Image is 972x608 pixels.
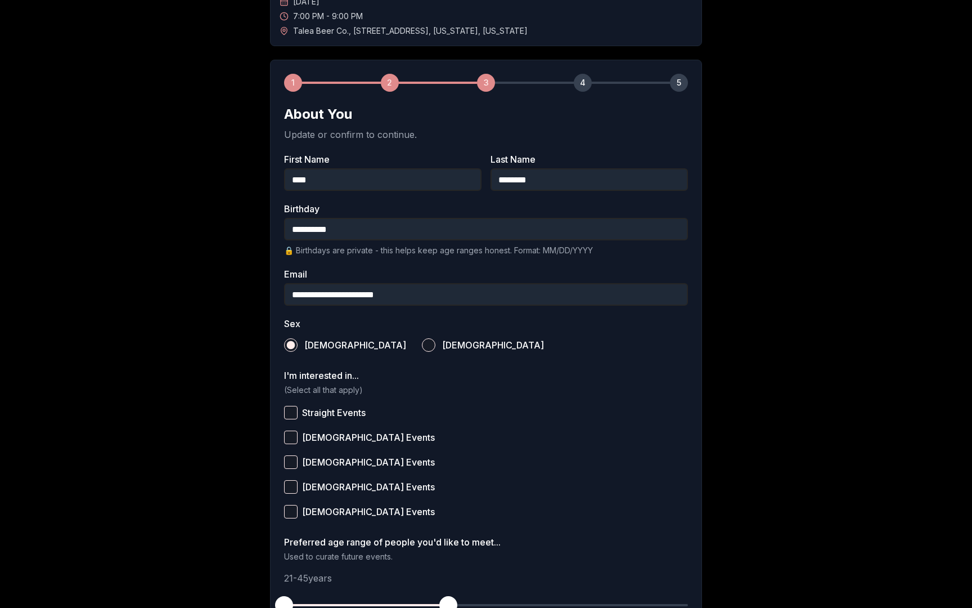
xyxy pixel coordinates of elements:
div: 3 [477,74,495,92]
span: [DEMOGRAPHIC_DATA] [442,341,544,350]
div: 1 [284,74,302,92]
button: [DEMOGRAPHIC_DATA] [284,338,298,352]
label: I'm interested in... [284,371,688,380]
label: Email [284,270,688,279]
h2: About You [284,105,688,123]
p: 🔒 Birthdays are private - this helps keep age ranges honest. Format: MM/DD/YYYY [284,245,688,256]
span: [DEMOGRAPHIC_DATA] Events [302,507,435,516]
span: 7:00 PM - 9:00 PM [293,11,363,22]
button: Straight Events [284,406,298,419]
p: Update or confirm to continue. [284,128,688,141]
p: Used to curate future events. [284,551,688,562]
span: [DEMOGRAPHIC_DATA] [304,341,406,350]
div: 5 [670,74,688,92]
label: Last Name [490,155,688,164]
label: First Name [284,155,481,164]
span: [DEMOGRAPHIC_DATA] Events [302,458,435,467]
p: 21 - 45 years [284,571,688,585]
div: 4 [574,74,592,92]
label: Preferred age range of people you'd like to meet... [284,538,688,547]
button: [DEMOGRAPHIC_DATA] Events [284,480,298,494]
span: [DEMOGRAPHIC_DATA] Events [302,433,435,442]
button: [DEMOGRAPHIC_DATA] Events [284,431,298,444]
label: Birthday [284,204,688,213]
p: (Select all that apply) [284,385,688,396]
div: 2 [381,74,399,92]
button: [DEMOGRAPHIC_DATA] [422,338,435,352]
span: Talea Beer Co. , [STREET_ADDRESS] , [US_STATE] , [US_STATE] [293,25,528,37]
span: Straight Events [302,408,366,417]
button: [DEMOGRAPHIC_DATA] Events [284,455,298,469]
button: [DEMOGRAPHIC_DATA] Events [284,505,298,518]
span: [DEMOGRAPHIC_DATA] Events [302,482,435,491]
label: Sex [284,319,688,328]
